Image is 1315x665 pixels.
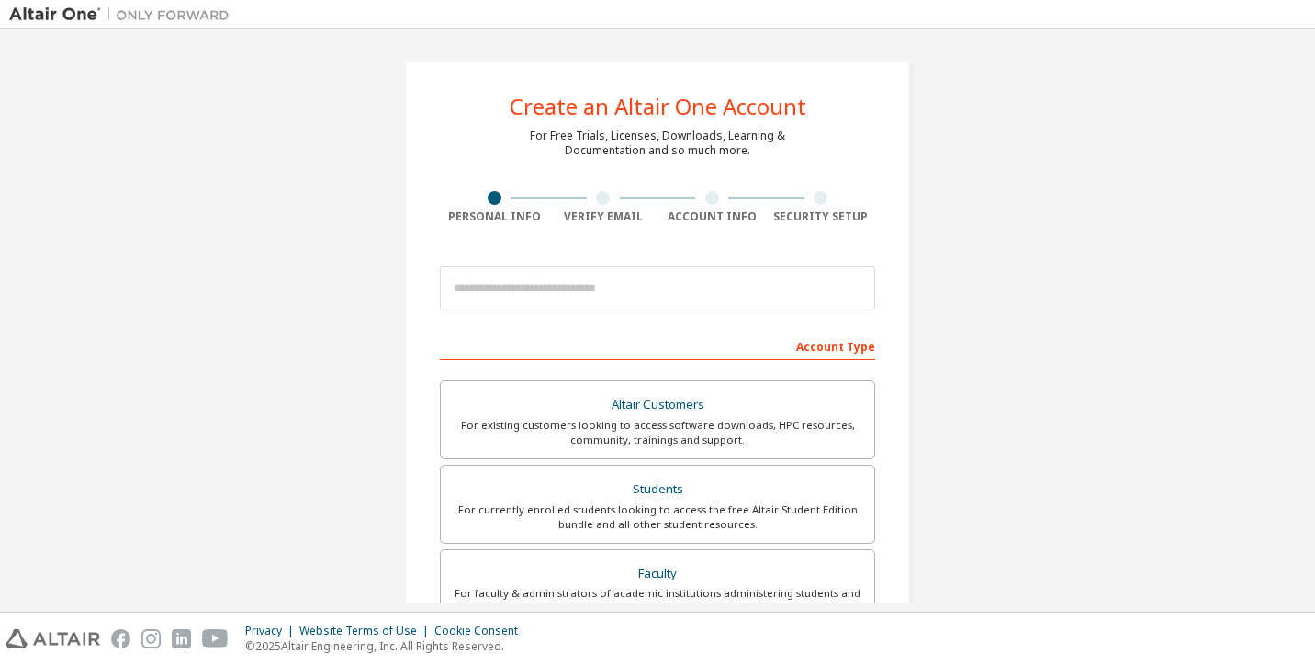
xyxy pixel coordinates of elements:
[657,209,767,224] div: Account Info
[202,629,229,648] img: youtube.svg
[440,331,875,360] div: Account Type
[452,392,863,418] div: Altair Customers
[6,629,100,648] img: altair_logo.svg
[767,209,876,224] div: Security Setup
[452,418,863,447] div: For existing customers looking to access software downloads, HPC resources, community, trainings ...
[172,629,191,648] img: linkedin.svg
[141,629,161,648] img: instagram.svg
[452,477,863,502] div: Students
[299,624,434,638] div: Website Terms of Use
[452,586,863,615] div: For faculty & administrators of academic institutions administering students and accessing softwa...
[549,209,658,224] div: Verify Email
[434,624,529,638] div: Cookie Consent
[440,209,549,224] div: Personal Info
[452,502,863,532] div: For currently enrolled students looking to access the free Altair Student Edition bundle and all ...
[452,561,863,587] div: Faculty
[9,6,239,24] img: Altair One
[510,96,806,118] div: Create an Altair One Account
[245,624,299,638] div: Privacy
[111,629,130,648] img: facebook.svg
[245,638,529,654] p: © 2025 Altair Engineering, Inc. All Rights Reserved.
[530,129,785,158] div: For Free Trials, Licenses, Downloads, Learning & Documentation and so much more.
